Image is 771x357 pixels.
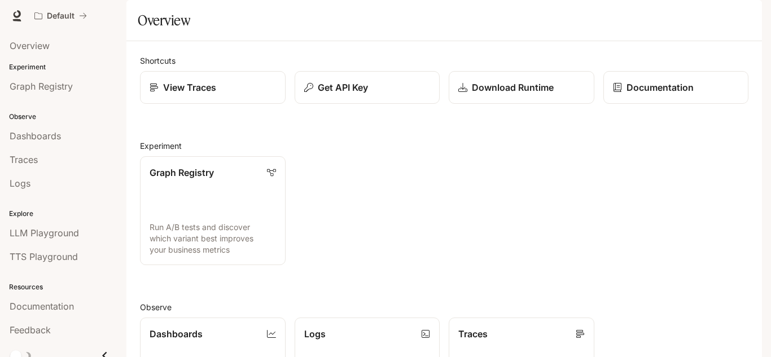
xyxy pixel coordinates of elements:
[150,166,214,179] p: Graph Registry
[150,327,203,341] p: Dashboards
[304,327,326,341] p: Logs
[140,71,286,104] a: View Traces
[603,71,749,104] a: Documentation
[140,55,748,67] h2: Shortcuts
[140,301,748,313] h2: Observe
[163,81,216,94] p: View Traces
[472,81,554,94] p: Download Runtime
[295,71,440,104] button: Get API Key
[627,81,694,94] p: Documentation
[47,11,75,21] p: Default
[150,222,276,255] p: Run A/B tests and discover which variant best improves your business metrics
[449,71,594,104] a: Download Runtime
[318,81,368,94] p: Get API Key
[138,9,190,32] h1: Overview
[140,140,748,152] h2: Experiment
[29,5,92,27] button: All workspaces
[458,327,488,341] p: Traces
[140,156,286,265] a: Graph RegistryRun A/B tests and discover which variant best improves your business metrics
